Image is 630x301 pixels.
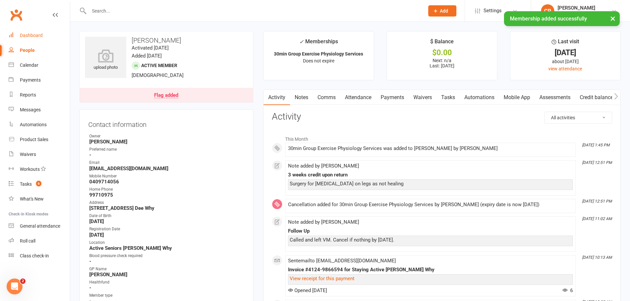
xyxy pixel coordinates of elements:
[9,117,70,132] a: Automations
[88,118,244,128] h3: Contact information
[290,181,571,187] div: Surgery for [MEDICAL_DATA] on legs as not healing
[89,226,244,232] div: Registration Date
[20,253,49,258] div: Class check-in
[20,122,47,127] div: Automations
[20,92,36,97] div: Reports
[20,196,44,202] div: What's New
[575,90,618,105] a: Credit balance
[85,49,126,71] div: upload photo
[154,93,178,98] div: Flag added
[288,202,573,207] div: Cancellation added for 30min Group Exercise Physiology Services by [PERSON_NAME] (expiry date is ...
[132,45,169,51] time: Activated [DATE]
[288,163,573,169] div: Note added by [PERSON_NAME]
[20,77,41,83] div: Payments
[89,186,244,193] div: Home Phone
[340,90,376,105] a: Attendance
[89,253,244,259] div: Blood pressure check required
[582,199,612,204] i: [DATE] 12:51 PM
[558,11,605,17] div: Staying Active Dee Why
[272,132,612,143] li: This Month
[9,73,70,88] a: Payments
[89,179,244,185] strong: 0409714056
[437,90,460,105] a: Tasks
[141,63,177,68] span: Active member
[89,146,244,153] div: Preferred name
[303,58,334,63] span: Does not expire
[87,6,420,16] input: Search...
[20,48,35,53] div: People
[440,8,448,14] span: Add
[299,39,304,45] i: ✓
[504,11,620,26] div: Membership added successfully
[20,167,40,172] div: Workouts
[89,218,244,224] strong: [DATE]
[89,173,244,179] div: Mobile Number
[89,272,244,278] strong: [PERSON_NAME]
[7,279,22,294] iframe: Intercom live chat
[9,132,70,147] a: Product Sales
[274,51,363,56] strong: 30min Group Exercise Physiology Services
[288,258,396,264] span: Sent email to [EMAIL_ADDRESS][DOMAIN_NAME]
[89,285,244,291] strong: -
[288,287,327,293] span: Opened [DATE]
[428,5,456,17] button: Add
[290,90,313,105] a: Notes
[20,181,32,187] div: Tasks
[299,37,338,50] div: Memberships
[9,219,70,234] a: General attendance kiosk mode
[541,4,554,18] div: CR
[89,240,244,246] div: Location
[9,28,70,43] a: Dashboard
[288,146,573,151] div: 30min Group Exercise Physiology Services was added to [PERSON_NAME] by [PERSON_NAME]
[20,279,25,284] span: 2
[20,223,60,229] div: General attendance
[290,276,355,282] a: View receipt for this payment
[89,213,244,219] div: Date of Birth
[89,266,244,272] div: GP Name
[290,237,571,243] div: Called and left VM. Cancel if nothing by [DATE].
[288,219,573,225] div: Note added by [PERSON_NAME]
[393,49,491,56] div: $0.00
[89,133,244,139] div: Owner
[558,5,605,11] div: [PERSON_NAME]
[89,166,244,171] strong: [EMAIL_ADDRESS][DOMAIN_NAME]
[607,11,619,25] button: ×
[483,3,502,18] span: Settings
[20,137,48,142] div: Product Sales
[516,49,614,56] div: [DATE]
[9,234,70,248] a: Roll call
[20,238,35,244] div: Roll call
[132,53,162,59] time: Added [DATE]
[89,160,244,166] div: Email
[460,90,499,105] a: Automations
[89,139,244,145] strong: [PERSON_NAME]
[89,292,244,299] div: Member type
[288,228,573,234] div: Follow Up
[264,90,290,105] a: Activity
[516,58,614,65] div: about [DATE]
[20,33,43,38] div: Dashboard
[393,58,491,68] p: Next: n/a Last: [DATE]
[9,88,70,102] a: Reports
[9,147,70,162] a: Waivers
[9,58,70,73] a: Calendar
[89,232,244,238] strong: [DATE]
[582,216,612,221] i: [DATE] 11:02 AM
[89,152,244,158] strong: -
[376,90,409,105] a: Payments
[9,162,70,177] a: Workouts
[89,245,244,251] strong: Active Seniors [PERSON_NAME] Why
[563,287,573,293] span: 6
[20,62,38,68] div: Calendar
[9,102,70,117] a: Messages
[548,66,582,71] a: view attendance
[89,200,244,206] div: Address
[89,258,244,264] strong: -
[89,279,244,285] div: Healthfund
[85,37,248,44] h3: [PERSON_NAME]
[9,177,70,192] a: Tasks 6
[409,90,437,105] a: Waivers
[313,90,340,105] a: Comms
[582,143,609,147] i: [DATE] 1:45 PM
[20,152,36,157] div: Waivers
